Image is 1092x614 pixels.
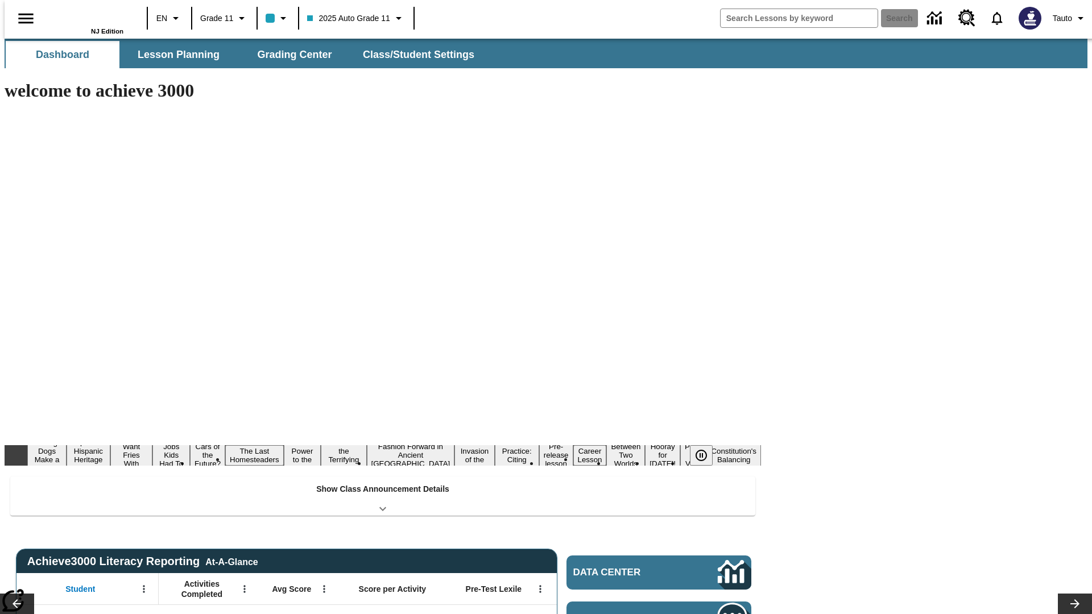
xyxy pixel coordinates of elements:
div: Home [49,4,123,35]
img: Avatar [1019,7,1041,30]
button: Class: 2025 Auto Grade 11, Select your class [303,8,409,28]
div: SubNavbar [5,39,1087,68]
button: Slide 6 The Last Homesteaders [225,445,284,466]
button: Lesson Planning [122,41,235,68]
span: Achieve3000 Literacy Reporting [27,555,258,568]
a: Data Center [566,555,751,590]
span: Avg Score [272,584,311,594]
button: Slide 3 Do You Want Fries With That? [110,432,153,478]
span: Student [65,584,95,594]
button: Slide 7 Solar Power to the People [284,437,321,474]
button: Profile/Settings [1048,8,1092,28]
span: 2025 Auto Grade 11 [307,13,390,24]
button: Slide 8 Attack of the Terrifying Tomatoes [321,437,366,474]
div: Show Class Announcement Details [10,476,755,516]
button: Open Menu [236,580,253,598]
button: Slide 2 ¡Viva Hispanic Heritage Month! [67,437,110,474]
span: NJ Edition [91,28,123,35]
button: Grade: Grade 11, Select a grade [196,8,253,28]
button: Grading Center [238,41,351,68]
button: Open side menu [9,2,43,35]
span: EN [156,13,167,24]
div: SubNavbar [5,41,485,68]
button: Open Menu [316,580,333,598]
a: Home [49,5,123,28]
button: Slide 15 Hooray for Constitution Day! [645,441,680,470]
button: Class color is light blue. Change class color [261,8,295,28]
span: Activities Completed [164,579,239,599]
button: Slide 17 The Constitution's Balancing Act [706,437,761,474]
span: Tauto [1053,13,1072,24]
span: Pre-Test Lexile [466,584,522,594]
button: Language: EN, Select a language [151,8,188,28]
button: Dashboard [6,41,119,68]
button: Class/Student Settings [354,41,483,68]
span: Grade 11 [200,13,233,24]
button: Slide 10 The Invasion of the Free CD [454,437,494,474]
button: Slide 9 Fashion Forward in Ancient Rome [367,441,455,470]
button: Lesson carousel, Next [1058,594,1092,614]
p: Show Class Announcement Details [316,483,449,495]
a: Data Center [920,3,952,34]
button: Slide 13 Career Lesson [573,445,607,466]
div: Pause [690,445,724,466]
button: Open Menu [135,580,152,598]
button: Slide 12 Pre-release lesson [539,441,573,470]
button: Slide 5 Cars of the Future? [190,441,225,470]
input: search field [721,9,878,27]
span: Data Center [573,567,680,578]
h1: welcome to achieve 3000 [5,80,761,101]
button: Slide 11 Mixed Practice: Citing Evidence [495,437,539,474]
button: Slide 14 Between Two Worlds [606,441,645,470]
button: Slide 4 Dirty Jobs Kids Had To Do [152,432,190,478]
button: Open Menu [532,580,549,598]
button: Slide 16 Point of View [680,441,706,470]
a: Resource Center, Will open in new tab [952,3,982,34]
button: Slide 1 Diving Dogs Make a Splash [27,437,67,474]
button: Pause [690,445,713,466]
span: Score per Activity [359,584,427,594]
button: Select a new avatar [1012,3,1048,33]
div: At-A-Glance [205,555,258,567]
a: Notifications [982,3,1012,33]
